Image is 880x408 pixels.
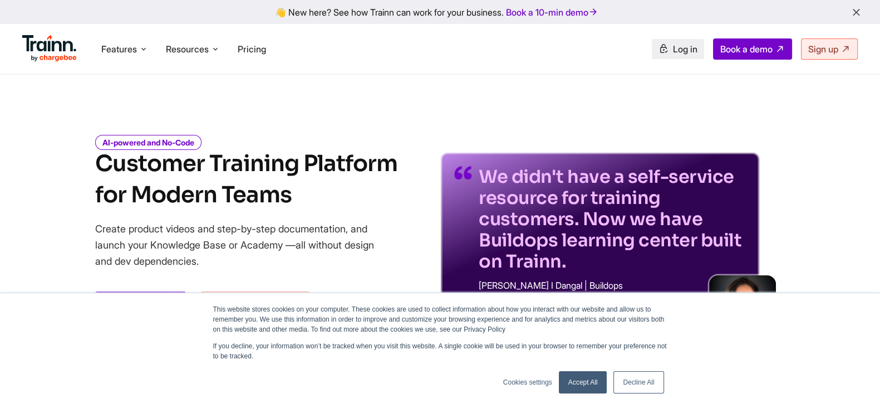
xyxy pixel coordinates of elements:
div: 👋 New here? See how Trainn can work for your business. [7,7,873,17]
a: Pricing [238,43,266,55]
a: Accept All [559,371,607,394]
a: Get a Demo [95,292,186,318]
img: sabina-buildops.d2e8138.png [709,275,776,342]
i: AI-powered and No-Code [95,135,201,150]
span: Resources [166,43,209,55]
a: Log in [652,39,704,59]
a: Book a demo [713,38,792,60]
p: Create product videos and step-by-step documentation, and launch your Knowledge Base or Academy —... [95,221,390,269]
img: Trainn Logo [22,35,77,62]
p: [PERSON_NAME] I Dangal | Buildops [479,281,746,290]
p: This website stores cookies on your computer. These cookies are used to collect information about... [213,304,667,334]
a: Decline All [613,371,663,394]
a: Sign up [801,38,858,60]
a: Book a 10-min demo [504,4,601,20]
span: Sign up [808,43,838,55]
a: Sign up for free [201,292,309,318]
h1: Customer Training Platform for Modern Teams [95,148,397,211]
span: Features [101,43,137,55]
span: Book a demo [720,43,773,55]
span: Log in [673,43,697,55]
img: quotes-purple.41a7099.svg [454,166,472,179]
a: Cookies settings [503,377,552,387]
p: If you decline, your information won’t be tracked when you visit this website. A single cookie wi... [213,341,667,361]
p: We didn't have a self-service resource for training customers. Now we have Buildops learning cent... [479,166,746,272]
